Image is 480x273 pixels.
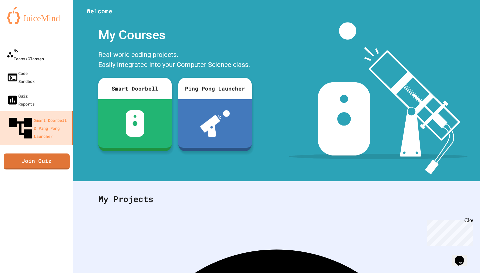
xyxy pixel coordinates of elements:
[126,110,145,137] img: sdb-white.svg
[92,186,462,212] div: My Projects
[7,69,35,85] div: Code Sandbox
[178,78,252,99] div: Ping Pong Launcher
[4,153,70,169] a: Join Quiz
[7,47,44,63] div: My Teams/Classes
[95,22,255,48] div: My Courses
[98,78,172,99] div: Smart Doorbell
[7,7,67,24] img: logo-orange.svg
[289,22,468,174] img: banner-image-my-projects.png
[200,110,230,137] img: ppl-with-ball.png
[95,48,255,73] div: Real-world coding projects. Easily integrated into your Computer Science class.
[452,246,473,266] iframe: chat widget
[7,115,69,142] div: Smart Doorbell & Ping Pong Launcher
[3,3,46,42] div: Chat with us now!Close
[7,92,35,108] div: Quiz Reports
[425,217,473,246] iframe: chat widget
